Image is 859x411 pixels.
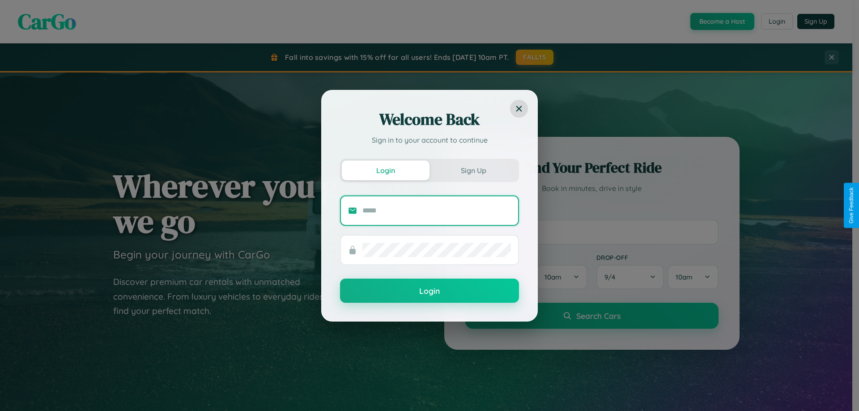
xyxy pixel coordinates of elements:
[340,135,519,145] p: Sign in to your account to continue
[340,109,519,130] h2: Welcome Back
[429,161,517,180] button: Sign Up
[848,187,855,224] div: Give Feedback
[340,279,519,303] button: Login
[342,161,429,180] button: Login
